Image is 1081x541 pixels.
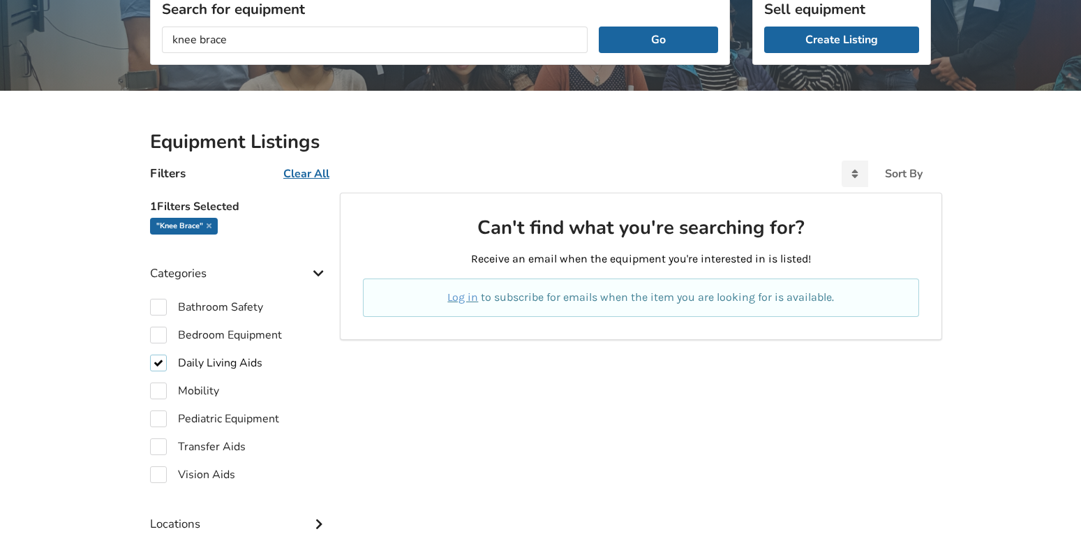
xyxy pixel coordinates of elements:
[150,489,329,538] div: Locations
[162,27,588,53] input: I am looking for...
[283,166,329,181] u: Clear All
[150,410,279,427] label: Pediatric Equipment
[599,27,718,53] button: Go
[150,165,186,181] h4: Filters
[363,251,919,267] p: Receive an email when the equipment you're interested in is listed!
[150,466,235,483] label: Vision Aids
[764,27,919,53] a: Create Listing
[885,168,923,179] div: Sort By
[150,383,219,399] label: Mobility
[150,299,263,316] label: Bathroom Safety
[150,355,262,371] label: Daily Living Aids
[363,216,919,240] h2: Can't find what you're searching for?
[150,193,329,218] h5: 1 Filters Selected
[447,290,478,304] a: Log in
[150,438,246,455] label: Transfer Aids
[380,290,902,306] p: to subscribe for emails when the item you are looking for is available.
[150,130,931,154] h2: Equipment Listings
[150,327,282,343] label: Bedroom Equipment
[150,238,329,288] div: Categories
[150,218,218,235] div: "knee brace"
